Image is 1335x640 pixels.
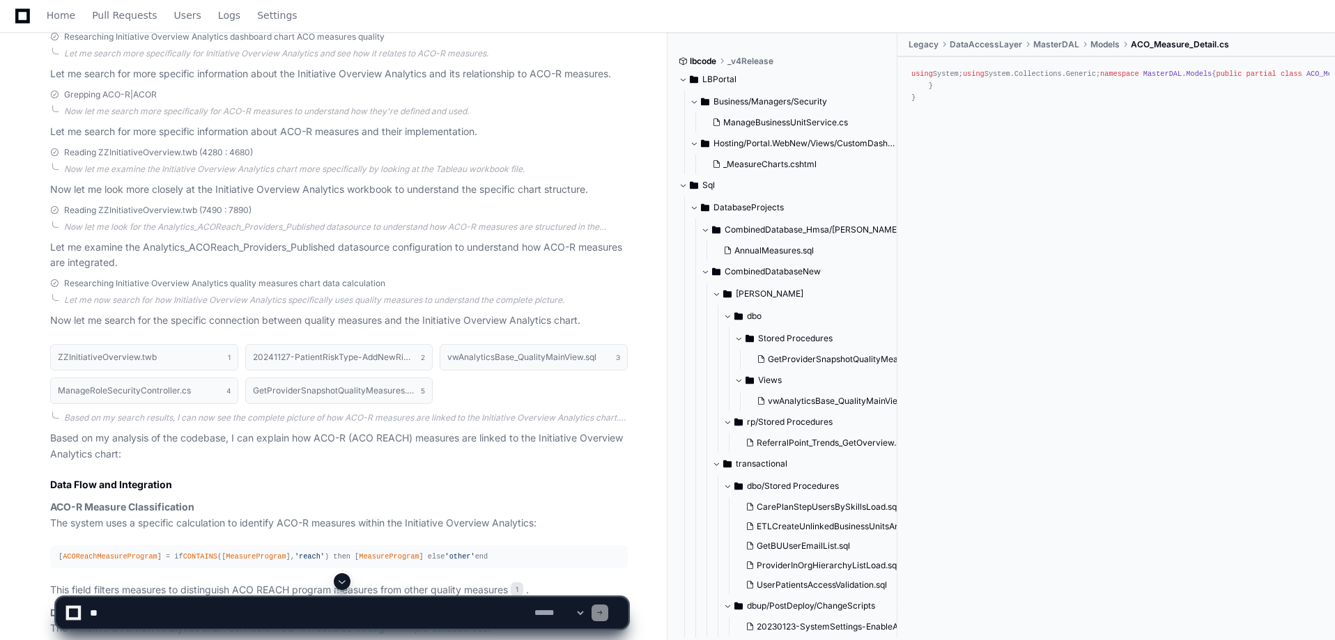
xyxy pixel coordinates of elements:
[679,174,887,196] button: Sql
[713,96,827,107] span: Business/Managers/Security
[690,56,716,67] span: lbcode
[712,263,720,280] svg: Directory
[723,455,732,472] svg: Directory
[218,11,240,19] span: Logs
[50,240,628,272] p: Let me examine the Analytics_ACOReach_Providers_Published datasource configuration to understand ...
[736,458,787,469] span: transactional
[50,499,628,531] p: The system uses a specific calculation to identify ACO-R measures within the Initiative Overview ...
[1247,70,1276,78] span: partial
[723,286,732,302] svg: Directory
[50,66,628,82] p: Let me search for more specific information about the Initiative Overview Analytics and its relat...
[50,182,628,198] p: Now let me look more closely at the Initiative Overview Analytics workbook to understand the spec...
[911,68,1321,104] div: System; System.Collections.Generic; { { ID { ; ; } ACO_ID { ; ; } ACO { ; ; } ACO_ABBR { ; ; } AC...
[713,202,784,213] span: DatabaseProjects
[64,89,157,100] span: Grepping ACO-R|ACOR
[690,91,898,113] button: Business/Managers/Security
[702,180,715,191] span: Sql
[690,132,898,155] button: Hosting/Portal.WebNew/Views/CustomDashboardDisplay
[440,344,628,370] button: vwAnalyticsBase_QualityMainView.sql3
[723,159,817,170] span: _MeasureCharts.cshtml
[228,352,231,363] span: 1
[712,453,920,475] button: transactional
[758,333,833,344] span: Stored Procedures
[746,330,754,347] svg: Directory
[64,31,385,42] span: Researching Initiative Overview Analytics dashboard chart ACO measures quality
[50,377,238,404] button: ManageRoleSecurityController.cs4
[1216,70,1242,78] span: public
[183,552,217,561] span: CONTAINS
[702,74,736,85] span: LBPortal
[736,288,803,299] span: [PERSON_NAME]
[757,540,850,552] span: GetBUUserEmailList.sql
[757,521,956,532] span: ETLCreateUnlinkedBusinessUnitsAndProviders.sql
[445,552,475,561] span: 'other'
[295,552,325,561] span: 'reach'
[963,70,985,78] span: using
[734,414,743,430] svg: Directory
[747,481,839,492] span: dbo/Stored Procedures
[950,39,1022,50] span: DataAccessLayer
[50,478,628,492] h2: Data Flow and Integration
[712,221,720,238] svg: Directory
[245,377,433,404] button: GetProviderSnapshotQualityMeasures.sql5
[226,552,286,561] span: MeasureProgram
[747,311,762,322] span: dbo
[245,344,433,370] button: 20241127-PatientRiskType-AddNewRisk-Hover.sql2
[701,135,709,152] svg: Directory
[734,369,941,391] button: Views
[723,475,932,497] button: dbo/Stored Procedures
[768,396,917,407] span: vwAnalyticsBase_QualityMainView.sql
[64,164,628,175] div: Now let me examine the Initiative Overview Analytics chart more specifically by looking at the Ta...
[690,177,698,194] svg: Directory
[58,387,191,395] h1: ManageRoleSecurityController.cs
[725,224,909,235] span: CombinedDatabase_Hmsa/[PERSON_NAME]/dbo/Stored Procedures
[747,416,833,428] span: rp/Stored Procedures
[768,354,933,365] span: GetProviderSnapshotQualityMeasures.sql
[740,433,923,453] button: ReferralPoint_Trends_GetOverview.sql
[421,385,425,396] span: 5
[690,71,698,88] svg: Directory
[1143,70,1212,78] span: MasterDAL.Models
[712,283,920,305] button: [PERSON_NAME]
[690,196,898,219] button: DatabaseProjects
[734,308,743,325] svg: Directory
[1090,39,1120,50] span: Models
[421,352,425,363] span: 2
[1100,70,1139,78] span: namespace
[64,205,252,216] span: Reading ZZInitiativeOverview.twb (7490 : 7890)
[911,70,933,78] span: using
[50,501,194,513] strong: ACO-R Measure Classification
[740,517,934,536] button: ETLCreateUnlinkedBusinessUnitsAndProviders.sql
[63,552,157,561] span: ACOReachMeasureProgram
[253,353,415,361] h1: 20241127-PatientRiskType-AddNewRisk-Hover.sql
[257,11,297,19] span: Settings
[909,39,939,50] span: Legacy
[447,353,596,361] h1: vwAnalyticsBase_QualityMainView.sql
[707,113,890,132] button: ManageBusinessUnitService.cs
[92,11,157,19] span: Pull Requests
[50,344,238,370] button: ZZInitiativeOverview.twb1
[701,260,909,283] button: CombinedDatabaseNew
[757,560,899,571] span: ProviderInOrgHierarchyListLoad.sql
[751,350,933,369] button: GetProviderSnapshotQualityMeasures.sql
[740,497,934,517] button: CarePlanStepUsersBySkillsLoad.sql
[1131,39,1229,50] span: ACO_Measure_Detail.cs
[616,352,620,363] span: 3
[50,430,628,462] p: Based on my analysis of the codebase, I can explain how ACO-R (ACO REACH) measures are linked to ...
[64,295,628,306] div: Let me now search for how Initiative Overview Analytics specifically uses quality measures to und...
[757,437,907,448] span: ReferralPoint_Trends_GetOverview.sql
[701,199,709,216] svg: Directory
[723,305,932,327] button: dbo
[713,138,898,149] span: Hosting/Portal.WebNew/Views/CustomDashboardDisplay
[723,411,932,433] button: rp/Stored Procedures
[64,147,253,158] span: Reading ZZInitiativeOverview.twb (4280 : 4680)
[757,501,899,513] span: CarePlanStepUsersBySkillsLoad.sql
[59,551,619,563] div: [ ] = if ([ ], ) then [ ] else end
[746,372,754,389] svg: Directory
[734,478,743,494] svg: Directory
[174,11,201,19] span: Users
[47,11,75,19] span: Home
[64,48,628,59] div: Let me search more specifically for Initiative Overview Analytics and see how it relates to ACO-R...
[718,241,901,260] button: AnnualMeasures.sql
[64,412,628,423] div: Based on my search results, I can now see the complete picture of how ACO-R measures are linked t...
